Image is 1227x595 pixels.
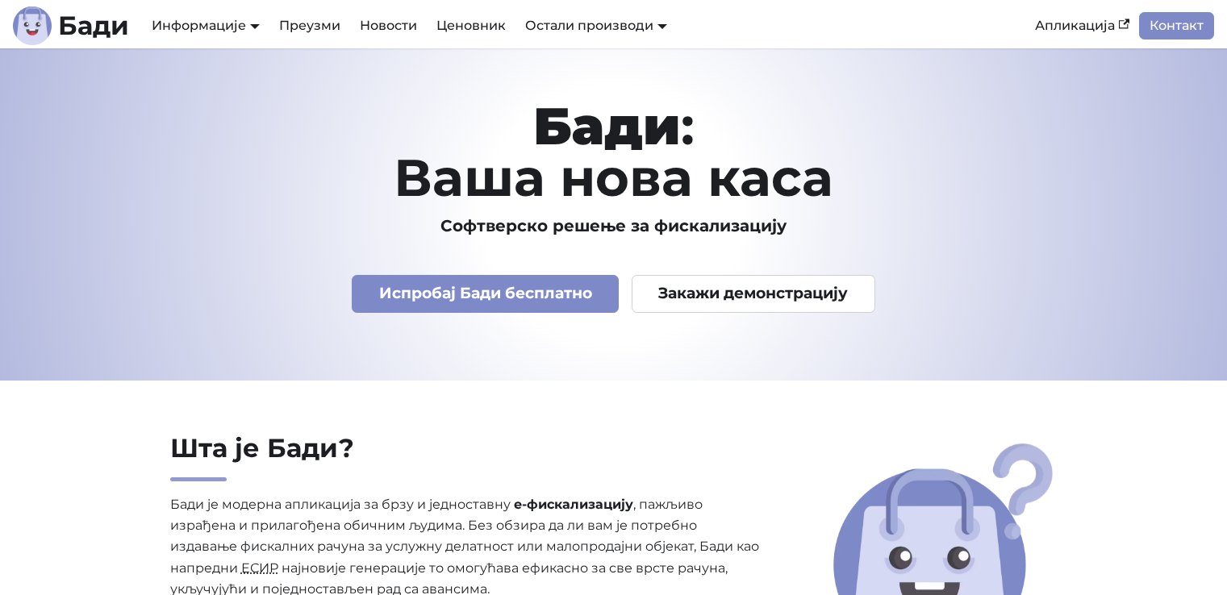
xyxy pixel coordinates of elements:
img: Лого [13,6,52,45]
a: Остали производи [525,18,667,33]
a: Новости [350,12,427,40]
abbr: Електронски систем за издавање рачуна [241,560,278,576]
strong: Бади [533,94,681,157]
a: Контакт [1139,12,1214,40]
h3: Софтверско решење за фискализацију [94,216,1133,236]
b: Бади [58,13,129,39]
h2: Шта је Бади? [170,432,766,481]
a: Ценовник [427,12,515,40]
a: Преузми [269,12,350,40]
strong: е-фискализацију [514,497,633,512]
h1: : Ваша нова каса [94,100,1133,203]
a: Закажи демонстрацију [632,275,875,313]
a: Информације [152,18,260,33]
a: Испробај Бади бесплатно [352,275,619,313]
a: Апликација [1025,12,1139,40]
a: ЛогоЛогоБади [13,6,129,45]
